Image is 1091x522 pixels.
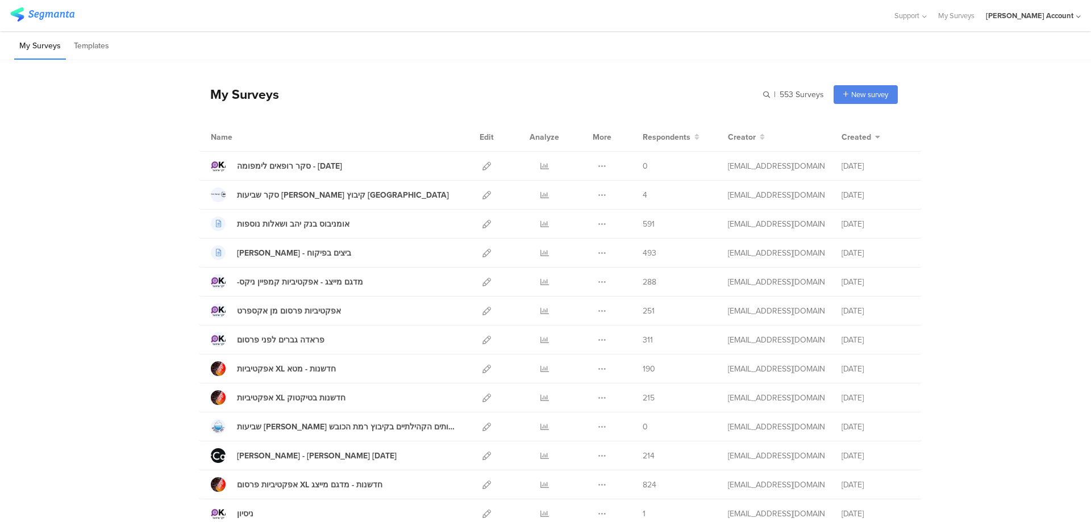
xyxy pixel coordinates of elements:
[237,160,342,172] div: סקר רופאים לימפומה - ספטמבר 2025
[211,158,342,173] a: סקר רופאים לימפומה - [DATE]
[842,276,910,288] div: [DATE]
[237,450,397,462] div: סקר מקאן - גל 7 ספטמבר 25
[728,450,825,462] div: miri@miridikman.co.il
[728,160,825,172] div: miri@miridikman.co.il
[527,123,561,151] div: Analyze
[772,89,777,101] span: |
[851,89,888,100] span: New survey
[211,390,345,405] a: אפקטיביות XL חדשנות בטיקטוק
[643,363,655,375] span: 190
[211,477,382,492] a: אפקטיביות פרסום XL חדשנות - מדגם מייצג
[842,160,910,172] div: [DATE]
[842,131,871,143] span: Created
[474,123,499,151] div: Edit
[643,131,699,143] button: Respondents
[643,392,655,404] span: 215
[237,508,253,520] div: ניסיון
[643,218,655,230] span: 591
[842,450,910,462] div: [DATE]
[643,479,656,491] span: 824
[211,361,336,376] a: אפקטיביות XL חדשנות - מטא
[211,216,349,231] a: אומניבוס בנק יהב ושאלות נוספות
[643,160,648,172] span: 0
[643,508,646,520] span: 1
[728,392,825,404] div: miri@miridikman.co.il
[643,276,656,288] span: 288
[211,448,397,463] a: [PERSON_NAME] - [PERSON_NAME] [DATE]
[237,334,324,346] div: פראדה גברים לפני פרסום
[842,363,910,375] div: [DATE]
[842,131,880,143] button: Created
[211,131,279,143] div: Name
[237,479,382,491] div: אפקטיביות פרסום XL חדשנות - מדגם מייצג
[894,10,919,21] span: Support
[211,303,341,318] a: אפקטיביות פרסום מן אקספרט
[842,479,910,491] div: [DATE]
[728,218,825,230] div: miri@miridikman.co.il
[728,421,825,433] div: miri@miridikman.co.il
[237,189,449,201] div: סקר שביעות רצון קיבוץ כנרת
[728,247,825,259] div: miri@miridikman.co.il
[211,419,457,434] a: שביעות [PERSON_NAME] מהשירותים הקהילתיים בקיבוץ רמת הכובש
[211,506,253,521] a: ניסיון
[14,33,66,60] li: My Surveys
[199,85,279,104] div: My Surveys
[728,363,825,375] div: miri@miridikman.co.il
[237,421,457,433] div: שביעות רצון מהשירותים הקהילתיים בקיבוץ רמת הכובש
[237,363,336,375] div: אפקטיביות XL חדשנות - מטא
[842,421,910,433] div: [DATE]
[69,33,114,60] li: Templates
[728,189,825,201] div: miri@miridikman.co.il
[728,508,825,520] div: miri@miridikman.co.il
[643,421,648,433] span: 0
[842,218,910,230] div: [DATE]
[237,392,345,404] div: אפקטיביות XL חדשנות בטיקטוק
[728,334,825,346] div: miri@miridikman.co.il
[237,247,351,259] div: אסף פינק - ביצים בפיקוח
[842,334,910,346] div: [DATE]
[590,123,614,151] div: More
[842,247,910,259] div: [DATE]
[643,131,690,143] span: Respondents
[643,450,655,462] span: 214
[842,189,910,201] div: [DATE]
[643,305,655,317] span: 251
[986,10,1073,21] div: [PERSON_NAME] Account
[211,187,449,202] a: סקר שביעות [PERSON_NAME] קיבוץ [GEOGRAPHIC_DATA]
[237,218,349,230] div: אומניבוס בנק יהב ושאלות נוספות
[728,131,765,143] button: Creator
[728,276,825,288] div: miri@miridikman.co.il
[211,245,351,260] a: [PERSON_NAME] - ביצים בפיקוח
[643,334,653,346] span: 311
[728,305,825,317] div: miri@miridikman.co.il
[842,508,910,520] div: [DATE]
[780,89,824,101] span: 553 Surveys
[728,131,756,143] span: Creator
[211,274,363,289] a: -מדגם מייצג - אפקטיביות קמפיין ניקס
[237,305,341,317] div: אפקטיביות פרסום מן אקספרט
[842,392,910,404] div: [DATE]
[728,479,825,491] div: miri@miridikman.co.il
[842,305,910,317] div: [DATE]
[643,247,656,259] span: 493
[211,332,324,347] a: פראדה גברים לפני פרסום
[643,189,647,201] span: 4
[237,276,363,288] div: -מדגם מייצג - אפקטיביות קמפיין ניקס
[10,7,74,22] img: segmanta logo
